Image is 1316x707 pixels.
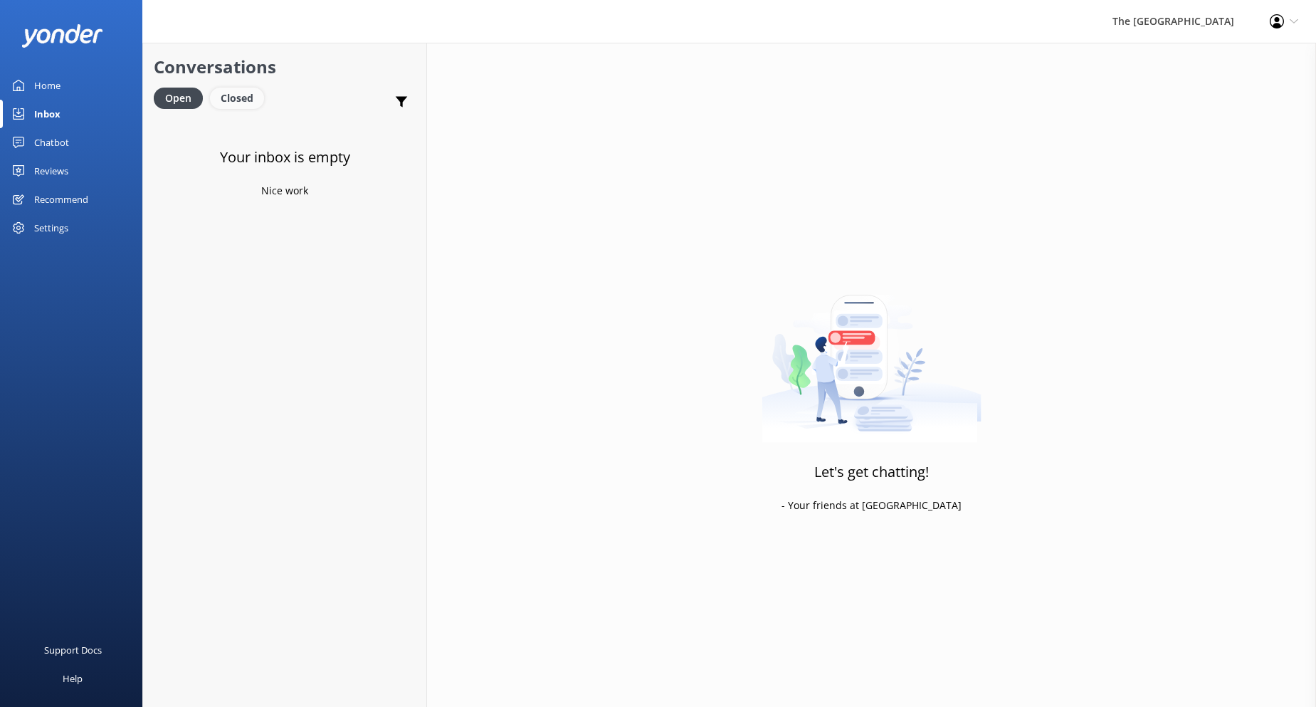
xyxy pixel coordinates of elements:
div: Support Docs [44,636,102,664]
div: Settings [34,214,68,242]
p: - Your friends at [GEOGRAPHIC_DATA] [781,498,962,513]
div: Reviews [34,157,68,185]
h3: Your inbox is empty [220,146,350,169]
img: yonder-white-logo.png [21,24,103,48]
div: Home [34,71,60,100]
h2: Conversations [154,53,416,80]
h3: Let's get chatting! [814,461,929,483]
div: Open [154,88,203,109]
a: Open [154,90,210,105]
div: Recommend [34,185,88,214]
img: artwork of a man stealing a conversation from at giant smartphone [762,265,981,443]
div: Chatbot [34,128,69,157]
p: Nice work [261,183,308,199]
div: Closed [210,88,264,109]
div: Inbox [34,100,60,128]
a: Closed [210,90,271,105]
div: Help [63,664,83,693]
